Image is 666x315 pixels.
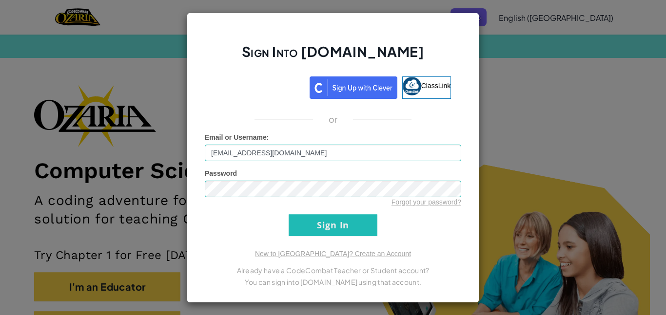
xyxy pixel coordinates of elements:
p: Already have a CodeCombat Teacher or Student account? [205,264,461,276]
span: Email or Username [205,133,267,141]
a: New to [GEOGRAPHIC_DATA]? Create an Account [255,250,411,258]
input: Sign In [289,214,377,236]
span: Password [205,169,237,177]
h2: Sign Into [DOMAIN_NAME] [205,42,461,71]
p: You can sign into [DOMAIN_NAME] using that account. [205,276,461,288]
iframe: Sign in with Google Button [210,75,310,97]
label: : [205,132,269,142]
p: or [329,113,338,125]
span: ClassLink [421,81,451,89]
img: clever_sso_button@2x.png [310,76,397,99]
img: classlink-logo-small.png [403,77,421,95]
a: Forgot your password? [392,198,461,206]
